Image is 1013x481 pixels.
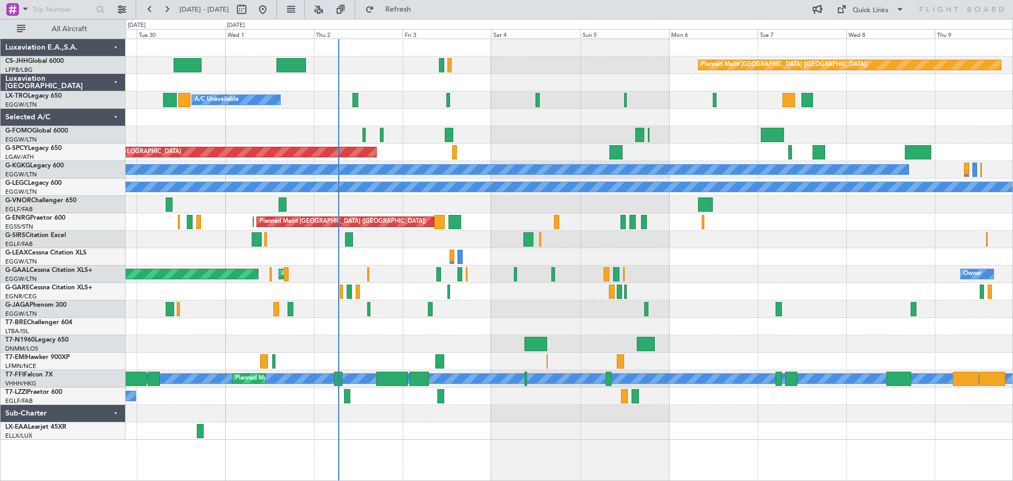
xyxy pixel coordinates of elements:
[5,223,33,231] a: EGSS/STN
[5,197,31,204] span: G-VNOR
[32,2,93,17] input: Trip Number
[5,180,62,186] a: G-LEGCLegacy 600
[5,145,28,152] span: G-SPCY
[5,215,65,221] a: G-ENRGPraetor 600
[5,310,37,318] a: EGGW/LTN
[5,232,25,239] span: G-SIRS
[5,58,64,64] a: CS-JHHGlobal 6000
[5,66,33,74] a: LFPB/LBG
[128,21,146,30] div: [DATE]
[282,266,343,282] div: AOG Maint Dusseldorf
[5,372,24,378] span: T7-FFI
[5,389,62,395] a: T7-LZZIPraetor 600
[5,345,38,353] a: DNMM/LOS
[5,153,34,161] a: LGAV/ATH
[225,29,314,39] div: Wed 1
[491,29,580,39] div: Sat 4
[5,319,27,326] span: T7-BRE
[5,93,62,99] a: LX-TROLegacy 650
[5,163,64,169] a: G-KGKGLegacy 600
[5,128,32,134] span: G-FOMO
[5,240,33,248] a: EGLF/FAB
[5,354,70,361] a: T7-EMIHawker 900XP
[5,267,30,273] span: G-GAAL
[669,29,758,39] div: Mon 6
[5,354,26,361] span: T7-EMI
[701,57,867,73] div: Planned Maint [GEOGRAPHIC_DATA] ([GEOGRAPHIC_DATA])
[5,424,28,430] span: LX-EAA
[963,266,981,282] div: Owner
[5,319,72,326] a: T7-BREChallenger 604
[5,180,28,186] span: G-LEGC
[5,232,66,239] a: G-SIRSCitation Excel
[5,58,28,64] span: CS-JHH
[5,337,35,343] span: T7-N1960
[5,285,30,291] span: G-GARE
[5,302,66,308] a: G-JAGAPhenom 300
[5,327,29,335] a: LTBA/ISL
[5,171,37,178] a: EGGW/LTN
[5,362,36,370] a: LFMN/NCE
[5,275,37,283] a: EGGW/LTN
[846,29,935,39] div: Wed 8
[314,29,403,39] div: Thu 2
[403,29,491,39] div: Fri 3
[5,432,32,440] a: ELLX/LUX
[5,380,36,388] a: VHHH/HKG
[27,25,111,33] span: All Aircraft
[5,293,37,300] a: EGNR/CEG
[5,424,66,430] a: LX-EAALearjet 45XR
[360,1,424,18] button: Refresh
[376,6,421,13] span: Refresh
[5,93,28,99] span: LX-TRO
[5,145,62,152] a: G-SPCYLegacy 650
[5,250,28,256] span: G-LEAX
[5,302,30,308] span: G-JAGA
[260,214,426,230] div: Planned Maint [GEOGRAPHIC_DATA] ([GEOGRAPHIC_DATA])
[5,136,37,144] a: EGGW/LTN
[758,29,846,39] div: Tue 7
[195,92,238,108] div: A/C Unavailable
[5,337,69,343] a: T7-N1960Legacy 650
[832,1,910,18] button: Quick Links
[5,215,30,221] span: G-ENRG
[235,371,402,386] div: Planned Maint [GEOGRAPHIC_DATA] ([GEOGRAPHIC_DATA])
[227,21,245,30] div: [DATE]
[5,397,33,405] a: EGLF/FAB
[5,163,30,169] span: G-KGKG
[5,250,87,256] a: G-LEAXCessna Citation XLS
[5,267,92,273] a: G-GAALCessna Citation XLS+
[853,5,888,16] div: Quick Links
[5,128,68,134] a: G-FOMOGlobal 6000
[580,29,669,39] div: Sun 5
[179,5,229,14] span: [DATE] - [DATE]
[137,29,225,39] div: Tue 30
[5,285,92,291] a: G-GARECessna Citation XLS+
[5,258,37,266] a: EGGW/LTN
[5,188,37,196] a: EGGW/LTN
[5,101,37,109] a: EGGW/LTN
[80,144,181,160] div: Planned Maint [GEOGRAPHIC_DATA]
[5,389,27,395] span: T7-LZZI
[5,205,33,213] a: EGLF/FAB
[12,21,114,37] button: All Aircraft
[5,372,53,378] a: T7-FFIFalcon 7X
[5,197,77,204] a: G-VNORChallenger 650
